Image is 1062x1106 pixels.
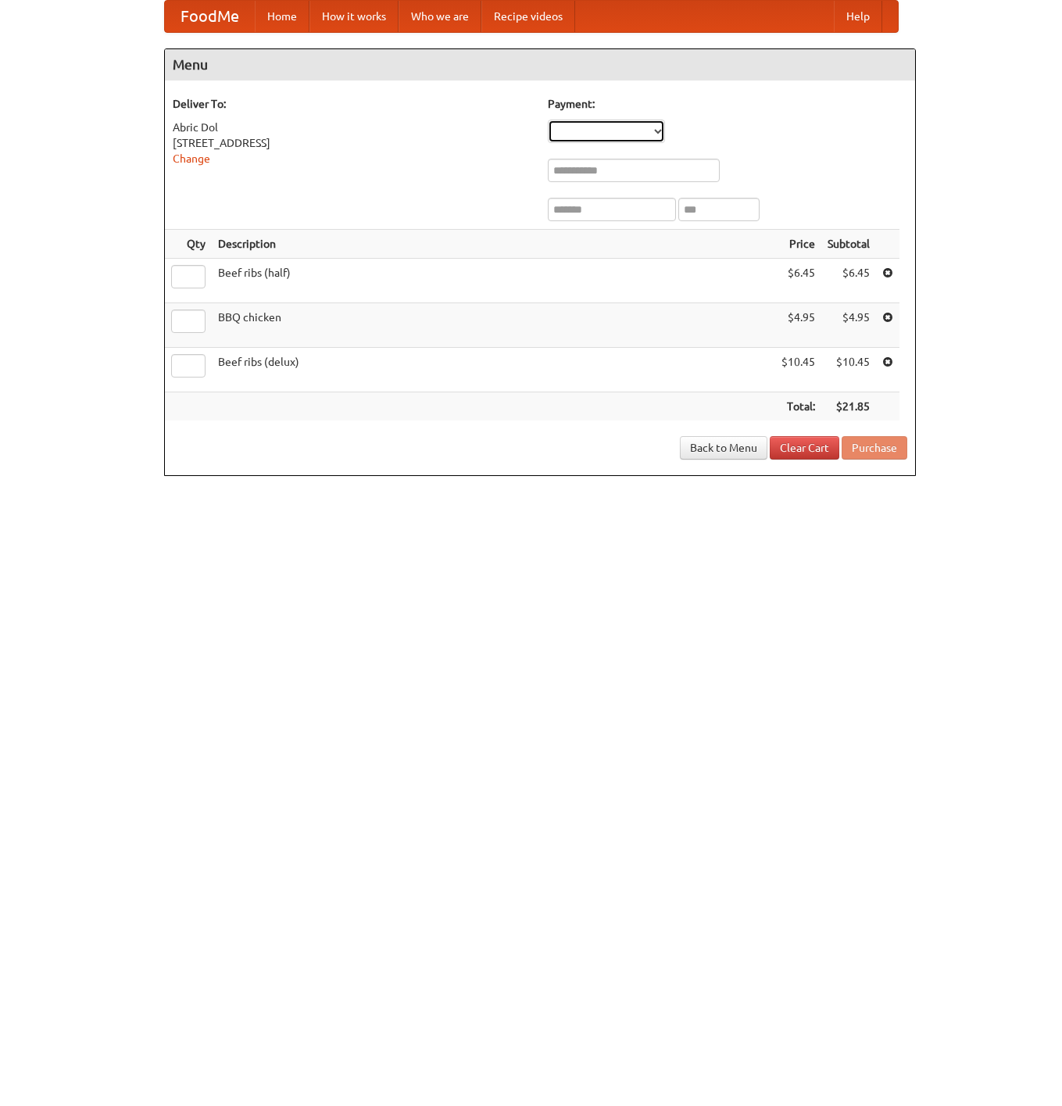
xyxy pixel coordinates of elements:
h5: Payment: [548,96,907,112]
th: Qty [165,230,212,259]
td: Beef ribs (half) [212,259,775,303]
td: $4.95 [821,303,876,348]
a: Who we are [399,1,481,32]
td: $6.45 [775,259,821,303]
th: $21.85 [821,392,876,421]
a: Clear Cart [770,436,839,460]
td: $10.45 [775,348,821,392]
th: Subtotal [821,230,876,259]
td: $4.95 [775,303,821,348]
a: FoodMe [165,1,255,32]
td: $6.45 [821,259,876,303]
th: Price [775,230,821,259]
div: [STREET_ADDRESS] [173,135,532,151]
td: $10.45 [821,348,876,392]
a: Home [255,1,309,32]
a: Change [173,152,210,165]
button: Purchase [842,436,907,460]
td: BBQ chicken [212,303,775,348]
h4: Menu [165,49,915,81]
th: Description [212,230,775,259]
h5: Deliver To: [173,96,532,112]
a: Recipe videos [481,1,575,32]
td: Beef ribs (delux) [212,348,775,392]
th: Total: [775,392,821,421]
div: Abric Dol [173,120,532,135]
a: Help [834,1,882,32]
a: How it works [309,1,399,32]
a: Back to Menu [680,436,767,460]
